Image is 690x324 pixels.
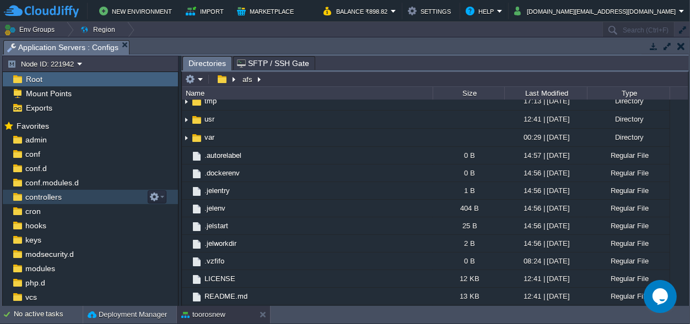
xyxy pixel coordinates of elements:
[505,87,587,100] div: Last Modified
[433,252,504,270] div: 0 B
[433,235,504,252] div: 2 B
[504,92,587,109] div: 17:13 | [DATE]
[408,4,454,18] button: Settings
[23,163,48,173] a: conf.d
[24,103,54,113] a: Exports
[433,182,504,199] div: 1 B
[182,129,191,146] img: AMDAwAAAACH5BAEAAAAALAAAAAABAAEAAAICRAEAOw==
[587,111,670,128] div: Directory
[14,121,51,131] span: Favorites
[23,135,48,145] a: admin
[203,186,231,195] a: .jelentry
[23,221,48,230] a: hooks
[504,147,587,164] div: 14:57 | [DATE]
[434,87,504,100] div: Size
[191,132,203,144] img: AMDAwAAAACH5BAEAAAAALAAAAAABAAEAAAICRAEAOw==
[587,288,670,305] div: Regular File
[181,309,225,320] button: toorosnew
[182,93,191,110] img: AMDAwAAAACH5BAEAAAAALAAAAAABAAEAAAICRAEAOw==
[504,200,587,217] div: 14:56 | [DATE]
[24,74,44,84] a: Root
[504,252,587,270] div: 08:24 | [DATE]
[504,164,587,182] div: 14:56 | [DATE]
[23,178,80,188] a: conf.modules.d
[203,133,216,142] a: var
[23,249,76,259] span: modsecurity.d
[203,292,249,301] a: README.md
[514,4,679,18] button: [DOMAIN_NAME][EMAIL_ADDRESS][DOMAIN_NAME]
[203,221,230,230] a: .jelstart
[14,306,83,323] div: No active tasks
[203,239,238,248] a: .jelworkdir
[587,270,670,287] div: Regular File
[504,129,587,146] div: 00:29 | [DATE]
[203,168,241,178] span: .dockerenv
[182,111,191,128] img: AMDAwAAAACH5BAEAAAAALAAAAAABAAEAAAICRAEAOw==
[587,217,670,234] div: Regular File
[88,309,167,320] button: Deployment Manager
[24,89,73,98] a: Mount Points
[191,273,203,285] img: AMDAwAAAACH5BAEAAAAALAAAAAABAAEAAAICRAEAOw==
[191,203,203,215] img: AMDAwAAAACH5BAEAAAAALAAAAAABAAEAAAICRAEAOw==
[203,151,243,160] a: .autorelabel
[587,200,670,217] div: Regular File
[587,182,670,199] div: Regular File
[182,147,191,164] img: AMDAwAAAACH5BAEAAAAALAAAAAABAAEAAAICRAEAOw==
[203,256,226,266] a: .vzfifo
[203,204,227,213] a: .jelenv
[203,274,237,283] a: LICENSE
[587,92,670,109] div: Directory
[188,57,226,70] span: Directories
[23,149,42,159] a: conf
[186,4,227,18] button: Import
[182,288,191,305] img: AMDAwAAAACH5BAEAAAAALAAAAAABAAEAAAICRAEAOw==
[504,270,587,287] div: 12:41 | [DATE]
[7,59,77,69] button: Node ID: 221942
[433,164,504,182] div: 0 B
[203,114,216,124] span: usr
[182,182,191,199] img: AMDAwAAAACH5BAEAAAAALAAAAAABAAEAAAICRAEAOw==
[433,217,504,234] div: 25 B
[587,129,670,146] div: Directory
[99,4,175,18] button: New Environment
[23,292,39,302] a: vcs
[191,221,203,233] img: AMDAwAAAACH5BAEAAAAALAAAAAABAAEAAAICRAEAOw==
[504,111,587,128] div: 12:41 | [DATE]
[182,252,191,270] img: AMDAwAAAACH5BAEAAAAALAAAAAABAAEAAAICRAEAOw==
[4,4,79,18] img: CloudJiffy
[7,41,118,54] span: Application Servers : Configs
[588,87,670,100] div: Type
[23,235,43,245] a: keys
[191,96,203,108] img: AMDAwAAAACH5BAEAAAAALAAAAAABAAEAAAICRAEAOw==
[504,217,587,234] div: 14:56 | [DATE]
[203,96,218,106] span: tmp
[587,147,670,164] div: Regular File
[191,185,203,197] img: AMDAwAAAACH5BAEAAAAALAAAAAABAAEAAAICRAEAOw==
[504,235,587,252] div: 14:56 | [DATE]
[191,256,203,268] img: AMDAwAAAACH5BAEAAAAALAAAAAABAAEAAAICRAEAOw==
[466,4,497,18] button: Help
[4,22,58,37] button: Env Groups
[182,72,688,87] input: Click to enter the path
[182,164,191,182] img: AMDAwAAAACH5BAEAAAAALAAAAAABAAEAAAICRAEAOw==
[191,114,203,126] img: AMDAwAAAACH5BAEAAAAALAAAAAABAAEAAAICRAEAOw==
[182,270,191,287] img: AMDAwAAAACH5BAEAAAAALAAAAAABAAEAAAICRAEAOw==
[433,147,504,164] div: 0 B
[23,263,57,273] a: modules
[237,57,309,70] span: SFTP / SSH Gate
[191,291,203,303] img: AMDAwAAAACH5BAEAAAAALAAAAAABAAEAAAICRAEAOw==
[241,74,255,84] button: afs
[504,182,587,199] div: 14:56 | [DATE]
[23,278,47,288] a: php.d
[433,270,504,287] div: 12 KB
